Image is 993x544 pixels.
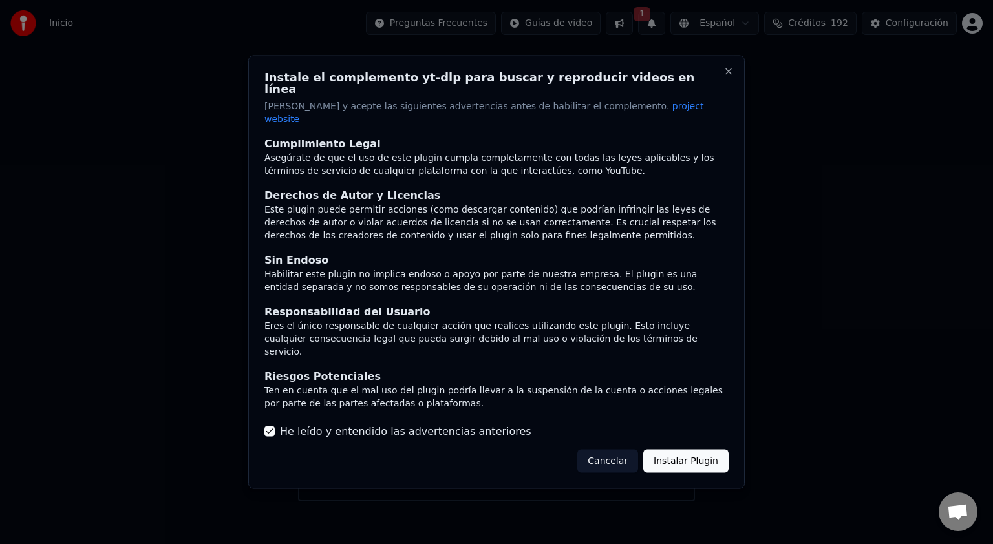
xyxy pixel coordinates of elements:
[264,151,729,177] div: Asegúrate de que el uso de este plugin cumpla completamente con todas las leyes aplicables y los ...
[264,304,729,319] div: Responsabilidad del Usuario
[264,384,729,410] div: Ten en cuenta que el mal uso del plugin podría llevar a la suspensión de la cuenta o acciones leg...
[264,267,729,293] div: Habilitar este plugin no implica endoso o apoyo por parte de nuestra empresa. El plugin es una en...
[264,72,729,95] h2: Instale el complemento yt-dlp para buscar y reproducir videos en línea
[264,100,729,126] p: [PERSON_NAME] y acepte las siguientes advertencias antes de habilitar el complemento.
[264,101,703,124] span: project website
[280,423,531,439] label: He leído y entendido las advertencias anteriores
[264,203,729,242] div: Este plugin puede permitir acciones (como descargar contenido) que podrían infringir las leyes de...
[264,187,729,203] div: Derechos de Autor y Licencias
[264,252,729,267] div: Sin Endoso
[264,136,729,151] div: Cumplimiento Legal
[577,449,638,472] button: Cancelar
[264,319,729,358] div: Eres el único responsable de cualquier acción que realices utilizando este plugin. Esto incluye c...
[643,449,729,472] button: Instalar Plugin
[264,368,729,384] div: Riesgos Potenciales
